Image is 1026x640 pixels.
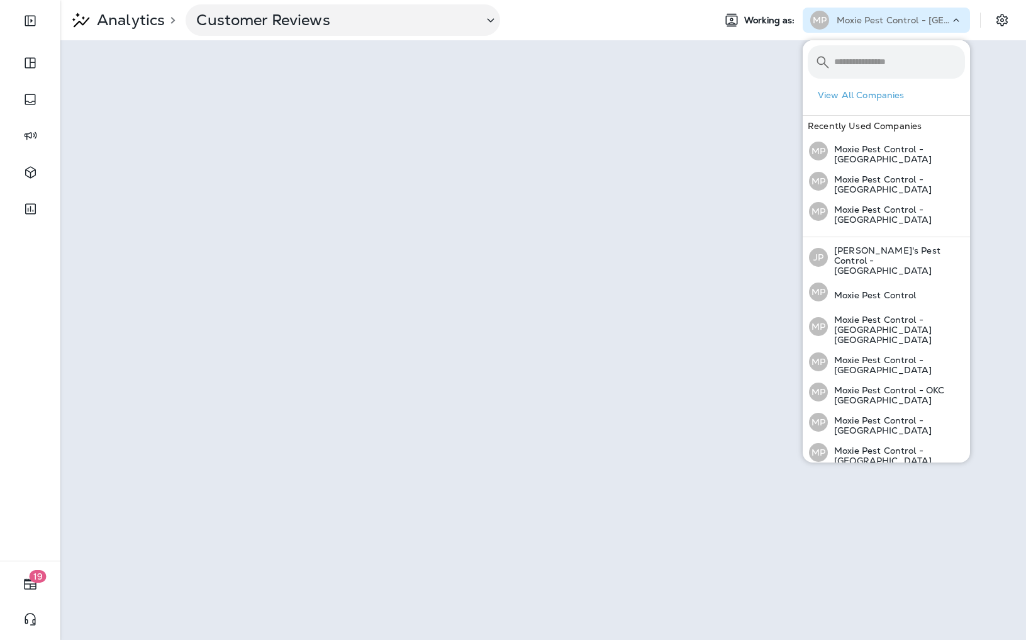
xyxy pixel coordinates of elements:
button: MPMoxie Pest Control [803,278,970,306]
p: Moxie Pest Control - [GEOGRAPHIC_DATA] [828,174,965,194]
p: Moxie Pest Control - [GEOGRAPHIC_DATA] [828,446,965,466]
p: Moxie Pest Control - [GEOGRAPHIC_DATA] [828,415,965,435]
div: MP [810,11,829,30]
button: MPMoxie Pest Control - [GEOGRAPHIC_DATA] [GEOGRAPHIC_DATA] [803,306,970,347]
div: MP [809,443,828,462]
span: 19 [30,570,47,583]
button: 19 [13,571,48,597]
iframe: To enrich screen reader interactions, please activate Accessibility in Grammarly extension settings [60,40,1026,640]
p: > [165,15,176,25]
div: MP [809,202,828,221]
p: Moxie Pest Control - [GEOGRAPHIC_DATA] [828,205,965,225]
button: MPMoxie Pest Control - [GEOGRAPHIC_DATA] [803,347,970,377]
p: Moxie Pest Control - OKC [GEOGRAPHIC_DATA] [828,385,965,405]
button: Settings [991,9,1013,31]
p: Moxie Pest Control - [GEOGRAPHIC_DATA] [837,15,950,25]
div: MP [809,413,828,432]
p: Customer Reviews [196,11,473,30]
button: MPMoxie Pest Control - [GEOGRAPHIC_DATA] [803,196,970,227]
button: MPMoxie Pest Control - [GEOGRAPHIC_DATA] [803,136,970,166]
div: MP [809,283,828,301]
button: MPMoxie Pest Control - OKC [GEOGRAPHIC_DATA] [803,377,970,407]
p: [PERSON_NAME]'s Pest Control - [GEOGRAPHIC_DATA] [828,245,965,276]
span: Working as: [744,15,798,26]
p: Analytics [92,11,165,30]
button: View All Companies [813,86,970,105]
div: JP [809,248,828,267]
button: MPMoxie Pest Control - [GEOGRAPHIC_DATA] [803,437,970,468]
p: Moxie Pest Control [828,290,917,300]
button: MPMoxie Pest Control - [GEOGRAPHIC_DATA] [803,407,970,437]
button: JP[PERSON_NAME]'s Pest Control - [GEOGRAPHIC_DATA] [803,237,970,278]
div: MP [809,317,828,336]
button: Expand Sidebar [13,8,48,33]
p: Moxie Pest Control - [GEOGRAPHIC_DATA] [828,355,965,375]
div: MP [809,142,828,160]
p: Moxie Pest Control - [GEOGRAPHIC_DATA] [828,144,965,164]
div: MP [809,352,828,371]
div: MP [809,172,828,191]
div: Recently Used Companies [803,116,970,136]
p: Moxie Pest Control - [GEOGRAPHIC_DATA] [GEOGRAPHIC_DATA] [828,315,965,345]
div: MP [809,383,828,401]
button: MPMoxie Pest Control - [GEOGRAPHIC_DATA] [803,166,970,196]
